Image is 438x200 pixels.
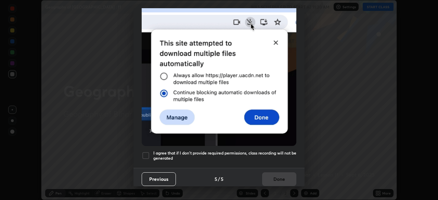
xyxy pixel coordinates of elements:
[221,175,223,183] h4: 5
[218,175,220,183] h4: /
[215,175,217,183] h4: 5
[142,172,176,186] button: Previous
[153,150,296,161] h5: I agree that if I don't provide required permissions, class recording will not be generated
